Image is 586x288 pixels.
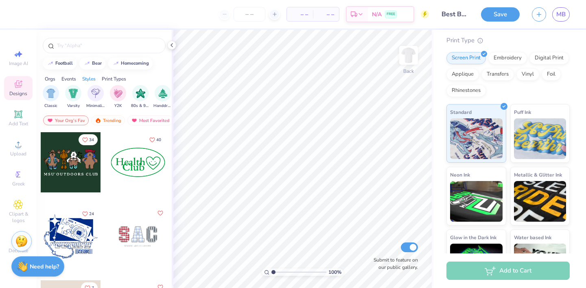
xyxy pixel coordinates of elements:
div: Applique [446,68,479,81]
span: Add Text [9,120,28,127]
span: Metallic & Glitter Ink [514,170,562,179]
span: Minimalist [86,103,105,109]
div: Digital Print [529,52,569,64]
div: Print Types [102,75,126,83]
img: trending.gif [95,118,101,123]
div: Screen Print [446,52,486,64]
span: Neon Ink [450,170,470,179]
img: Minimalist Image [91,89,100,98]
div: bear [92,61,102,65]
button: Like [79,208,98,219]
strong: Need help? [30,263,59,271]
div: Back [403,68,414,75]
span: Clipart & logos [4,211,33,224]
div: homecoming [121,61,149,65]
div: filter for Classic [43,85,59,109]
img: most_fav.gif [47,118,53,123]
img: most_fav.gif [131,118,138,123]
a: MB [552,7,570,22]
div: filter for 80s & 90s [131,85,150,109]
div: Most Favorited [127,116,173,125]
img: trend_line.gif [113,61,119,66]
input: Untitled Design [435,6,475,22]
img: Handdrawn Image [158,89,167,98]
span: 100 % [328,268,341,276]
span: Water based Ink [514,233,551,242]
button: filter button [153,85,172,109]
img: Neon Ink [450,181,503,222]
div: filter for Minimalist [86,85,105,109]
img: 80s & 90s Image [136,89,145,98]
img: Water based Ink [514,244,566,284]
button: football [43,57,77,70]
img: trend_line.gif [47,61,54,66]
button: Save [481,7,520,22]
button: homecoming [108,57,153,70]
img: Standard [450,118,503,159]
div: Embroidery [488,52,527,64]
div: Events [61,75,76,83]
img: Metallic & Glitter Ink [514,181,566,222]
div: Your Org's Fav [43,116,89,125]
button: Like [146,134,165,145]
span: MB [556,10,566,19]
span: Decorate [9,247,28,254]
img: Back [400,47,417,63]
div: Orgs [45,75,55,83]
span: Upload [10,151,26,157]
span: FREE [387,11,395,17]
span: – – [318,10,334,19]
button: filter button [65,85,81,109]
span: Standard [450,108,472,116]
span: 80s & 90s [131,103,150,109]
div: Vinyl [516,68,539,81]
img: Y2K Image [114,89,122,98]
button: filter button [43,85,59,109]
div: filter for Y2K [110,85,126,109]
button: filter button [110,85,126,109]
button: Like [155,208,165,218]
span: – – [292,10,308,19]
div: filter for Handdrawn [153,85,172,109]
label: Submit to feature on our public gallery. [369,256,418,271]
div: Foil [542,68,561,81]
input: – – [234,7,265,22]
span: Glow in the Dark Ink [450,233,496,242]
span: Image AI [9,60,28,67]
img: Glow in the Dark Ink [450,244,503,284]
span: Classic [44,103,57,109]
button: filter button [86,85,105,109]
img: Puff Ink [514,118,566,159]
span: 24 [89,212,94,216]
div: Print Type [446,36,570,45]
div: football [55,61,73,65]
button: Like [79,134,98,145]
span: Handdrawn [153,103,172,109]
div: filter for Varsity [65,85,81,109]
button: bear [79,57,105,70]
div: Trending [91,116,125,125]
span: 40 [156,138,161,142]
div: Styles [82,75,96,83]
img: Varsity Image [69,89,78,98]
span: Puff Ink [514,108,531,116]
div: Rhinestones [446,85,486,97]
span: Varsity [67,103,80,109]
img: Classic Image [46,89,56,98]
img: trend_line.gif [84,61,90,66]
span: Designs [9,90,27,97]
div: Transfers [481,68,514,81]
span: N/A [372,10,382,19]
span: 34 [89,138,94,142]
span: Greek [12,181,25,187]
span: Y2K [114,103,122,109]
input: Try "Alpha" [56,41,160,50]
button: filter button [131,85,150,109]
